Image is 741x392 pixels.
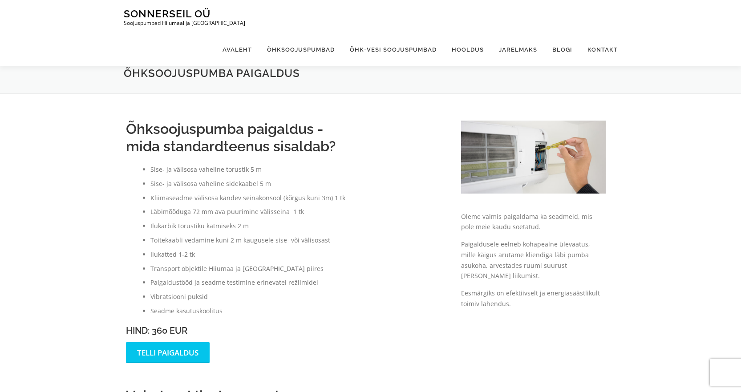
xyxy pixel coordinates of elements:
a: Telli paigaldus [126,342,210,363]
li: Vibratsiooni puksid [150,291,443,302]
li: Toitekaabli vedamine kuni 2 m kaugusele sise- või välisosast [150,235,443,246]
li: Seadme kasutuskoolitus [150,306,443,316]
li: Paigaldustööd ja seadme testimine erinevatel režiimidel [150,277,443,288]
a: Õhk-vesi soojuspumbad [342,33,444,66]
li: Ilukatted 1-2 tk [150,249,443,260]
a: Blogi [545,33,580,66]
li: Kliimaseadme välisosa kandev seinakonsool (kõrgus kuni 3m) 1 tk [150,193,443,203]
li: Sise- ja välisosa vaheline torustik 5 m [150,164,443,175]
li: Transport objektile Hiiumaa ja [GEOGRAPHIC_DATA] piires [150,263,443,274]
a: Järelmaks [491,33,545,66]
a: Hooldus [444,33,491,66]
a: Sonnerseil OÜ [124,8,211,20]
h1: Õhksoojuspumba paigaldus [124,66,618,80]
span: Oleme valmis paigaldama ka seadmeid, mis pole meie kaudu soetatud. [461,212,592,231]
p: Soojuspumbad Hiiumaal ja [GEOGRAPHIC_DATA] [124,20,245,26]
a: Õhksoojuspumbad [259,33,342,66]
a: Kontakt [580,33,618,66]
h3: HIND: 360 EUR [126,326,443,335]
span: Eesmärgiks on efektiivselt ja energiasäästlikult toimiv lahendus. [461,289,600,308]
li: Ilukarbik torustiku katmiseks 2 m [150,221,443,231]
span: Paigaldusele eelneb kohapealne ülevaatus, mille käigus arutame kliendiga läbi pumba asukoha, arve... [461,240,590,280]
h2: Õhksoojuspumba paigaldus - mida standardteenus sisaldab? [126,121,443,155]
li: Läbimõõduga 72 mm ava puurimine välisseina 1 tk [150,206,443,217]
a: Avaleht [215,33,259,66]
img: aircon-repair- [461,121,607,193]
li: Sise- ja välisosa vaheline sidekaabel 5 m [150,178,443,189]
